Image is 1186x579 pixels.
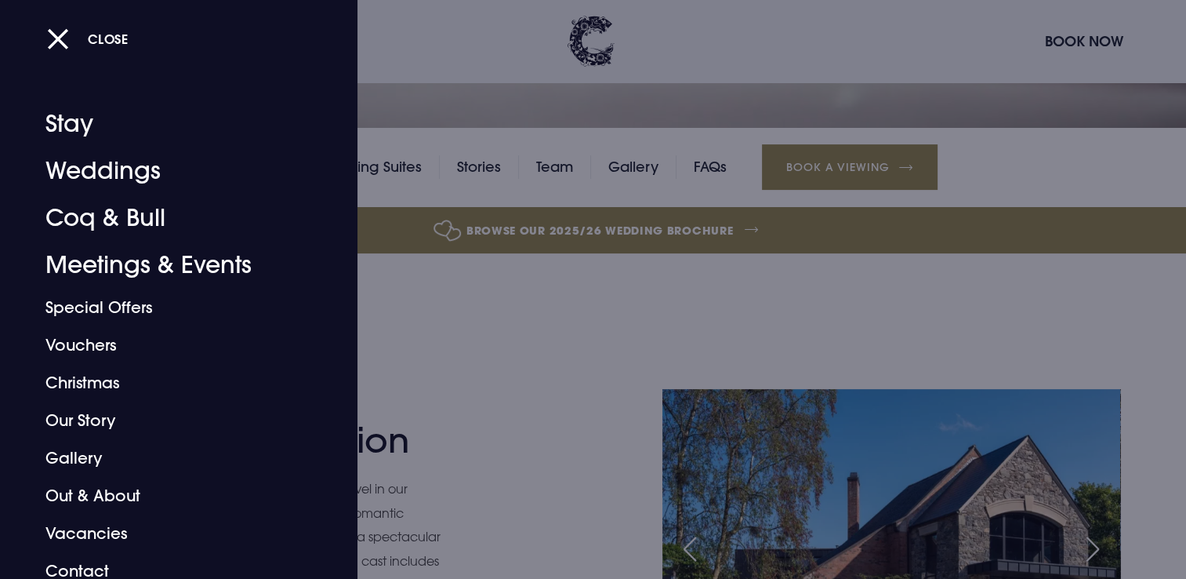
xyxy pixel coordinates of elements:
a: Our Story [45,402,293,439]
button: Close [47,23,129,55]
a: Coq & Bull [45,195,293,242]
a: Meetings & Events [45,242,293,289]
a: Stay [45,100,293,147]
span: Close [88,31,129,47]
a: Weddings [45,147,293,195]
a: Vouchers [45,326,293,364]
a: Gallery [45,439,293,477]
a: Out & About [45,477,293,515]
a: Vacancies [45,515,293,552]
a: Special Offers [45,289,293,326]
a: Christmas [45,364,293,402]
